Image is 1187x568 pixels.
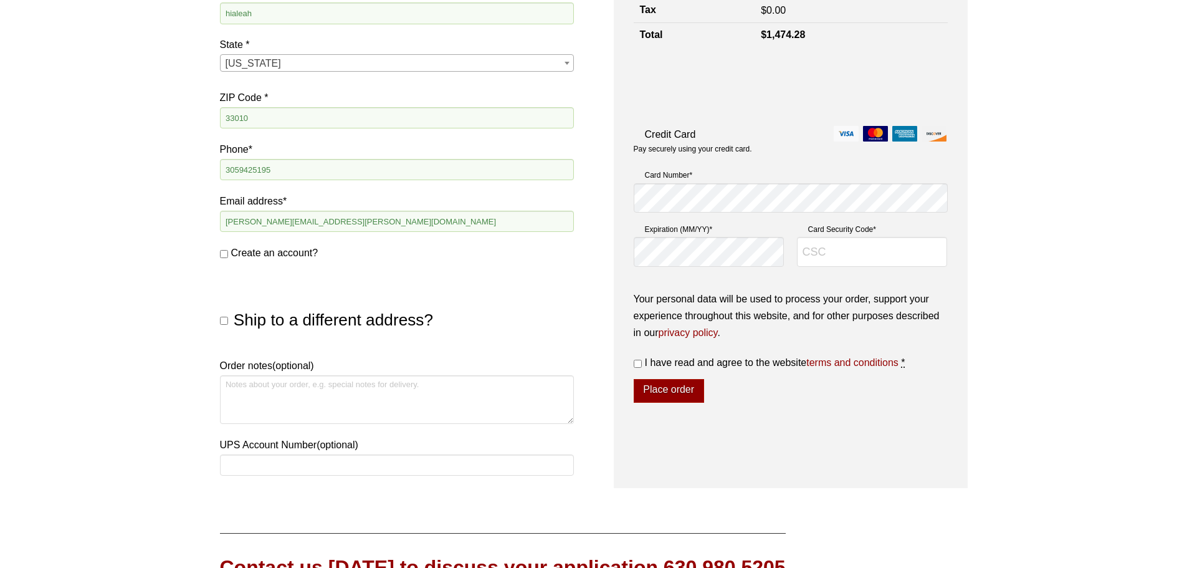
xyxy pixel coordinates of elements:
[806,357,899,368] a: terms and conditions
[634,60,823,108] iframe: reCAPTCHA
[634,144,948,155] p: Pay securely using your credit card.
[761,5,766,16] span: $
[892,126,917,142] img: amex
[220,54,574,72] span: State
[220,89,574,106] label: ZIP Code
[220,317,228,325] input: Ship to a different address?
[221,55,573,72] span: Florida
[220,193,574,209] label: Email address
[231,248,318,258] span: Create an account?
[797,223,948,236] label: Card Security Code
[761,29,766,40] span: $
[797,237,948,267] input: CSC
[634,169,948,181] label: Card Number
[659,327,718,338] a: privacy policy
[922,126,946,142] img: discover
[634,23,755,47] th: Total
[634,164,948,277] fieldset: Payment Info
[761,5,786,16] bdi: 0.00
[220,250,228,258] input: Create an account?
[645,357,899,368] span: I have read and agree to the website
[220,36,574,53] label: State
[901,357,905,368] abbr: required
[634,360,642,368] input: I have read and agree to the websiteterms and conditions *
[761,29,805,40] bdi: 1,474.28
[634,291,948,342] p: Your personal data will be used to process your order, support your experience throughout this we...
[634,223,784,236] label: Expiration (MM/YY)
[234,310,433,329] span: Ship to a different address?
[220,141,574,158] label: Phone
[220,436,574,453] label: UPS Account Number
[634,379,704,403] button: Place order
[863,126,888,142] img: mastercard
[272,360,314,371] span: (optional)
[834,126,859,142] img: visa
[634,126,948,143] label: Credit Card
[317,440,358,450] span: (optional)
[220,357,574,374] label: Order notes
